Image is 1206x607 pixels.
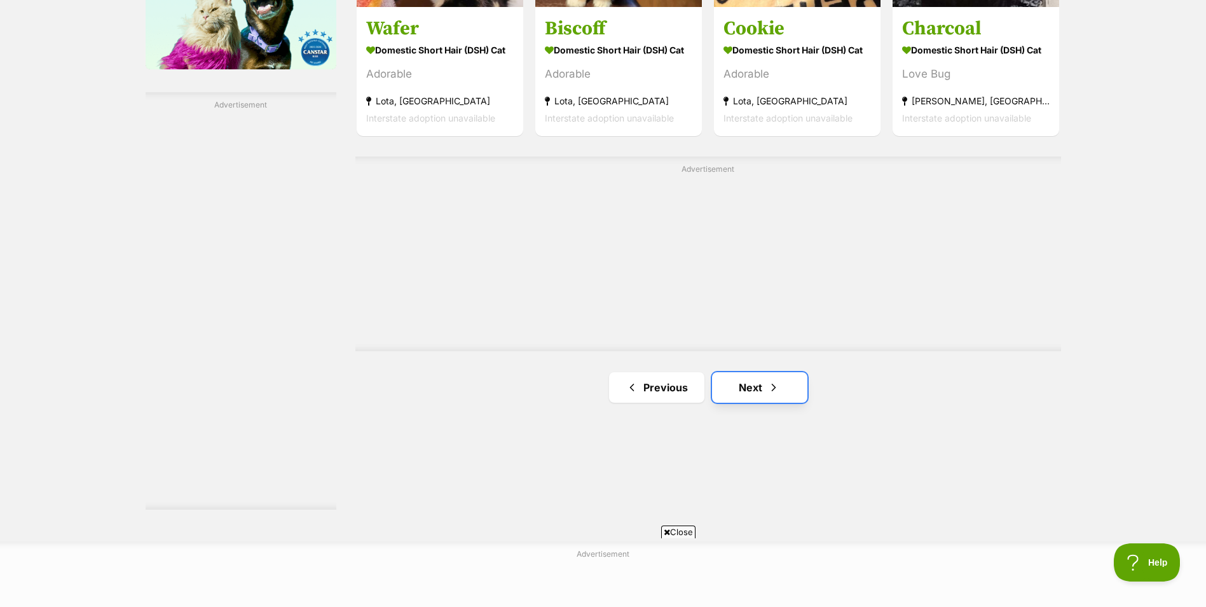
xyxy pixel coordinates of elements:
strong: Domestic Short Hair (DSH) Cat [545,41,692,59]
iframe: Advertisement [400,179,1017,338]
h3: Cookie [723,17,871,41]
span: Close [661,526,696,538]
span: Interstate adoption unavailable [545,113,674,123]
strong: Lota, [GEOGRAPHIC_DATA] [723,92,871,109]
a: Previous page [609,372,704,403]
a: Next page [712,372,807,403]
a: Cookie Domestic Short Hair (DSH) Cat Adorable Lota, [GEOGRAPHIC_DATA] Interstate adoption unavail... [714,7,881,136]
a: Charcoal Domestic Short Hair (DSH) Cat Love Bug [PERSON_NAME], [GEOGRAPHIC_DATA] Interstate adopt... [893,7,1059,136]
a: Wafer Domestic Short Hair (DSH) Cat Adorable Lota, [GEOGRAPHIC_DATA] Interstate adoption unavailable [357,7,523,136]
h3: Wafer [366,17,514,41]
h3: Biscoff [545,17,692,41]
div: Advertisement [355,157,1061,352]
div: Love Bug [902,66,1050,83]
strong: Domestic Short Hair (DSH) Cat [366,41,514,59]
strong: [PERSON_NAME], [GEOGRAPHIC_DATA] [902,92,1050,109]
nav: Pagination [355,372,1061,403]
div: Adorable [723,66,871,83]
div: Advertisement [146,92,336,510]
iframe: Advertisement [146,115,336,497]
iframe: Help Scout Beacon - Open [1114,543,1181,582]
strong: Lota, [GEOGRAPHIC_DATA] [545,92,692,109]
div: Adorable [366,66,514,83]
span: Interstate adoption unavailable [366,113,495,123]
div: Adorable [545,66,692,83]
strong: Lota, [GEOGRAPHIC_DATA] [366,92,514,109]
h3: Charcoal [902,17,1050,41]
iframe: Advertisement [372,543,835,601]
span: Interstate adoption unavailable [723,113,853,123]
strong: Domestic Short Hair (DSH) Cat [723,41,871,59]
a: Biscoff Domestic Short Hair (DSH) Cat Adorable Lota, [GEOGRAPHIC_DATA] Interstate adoption unavai... [535,7,702,136]
span: Interstate adoption unavailable [902,113,1031,123]
strong: Domestic Short Hair (DSH) Cat [902,41,1050,59]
